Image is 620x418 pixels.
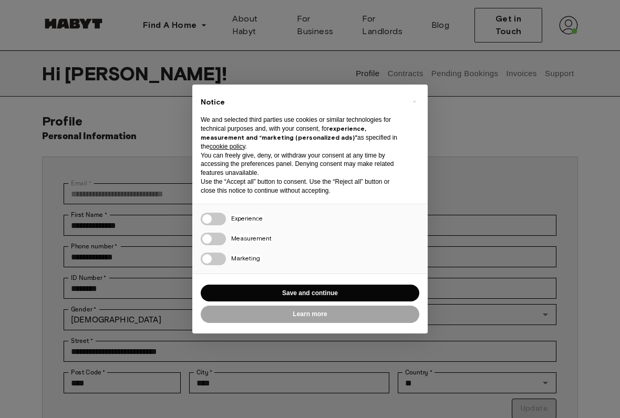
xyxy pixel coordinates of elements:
[231,234,272,242] span: Measurement
[201,306,419,323] button: Learn more
[201,116,402,151] p: We and selected third parties use cookies or similar technologies for technical purposes and, wit...
[201,285,419,302] button: Save and continue
[231,254,260,262] span: Marketing
[201,177,402,195] p: Use the “Accept all” button to consent. Use the “Reject all” button or close this notice to conti...
[201,97,402,108] h2: Notice
[231,214,263,222] span: Experience
[201,124,366,141] strong: experience, measurement and “marketing (personalized ads)”
[210,143,245,150] a: cookie policy
[406,93,422,110] button: Close this notice
[201,151,402,177] p: You can freely give, deny, or withdraw your consent at any time by accessing the preferences pane...
[412,95,416,108] span: ×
